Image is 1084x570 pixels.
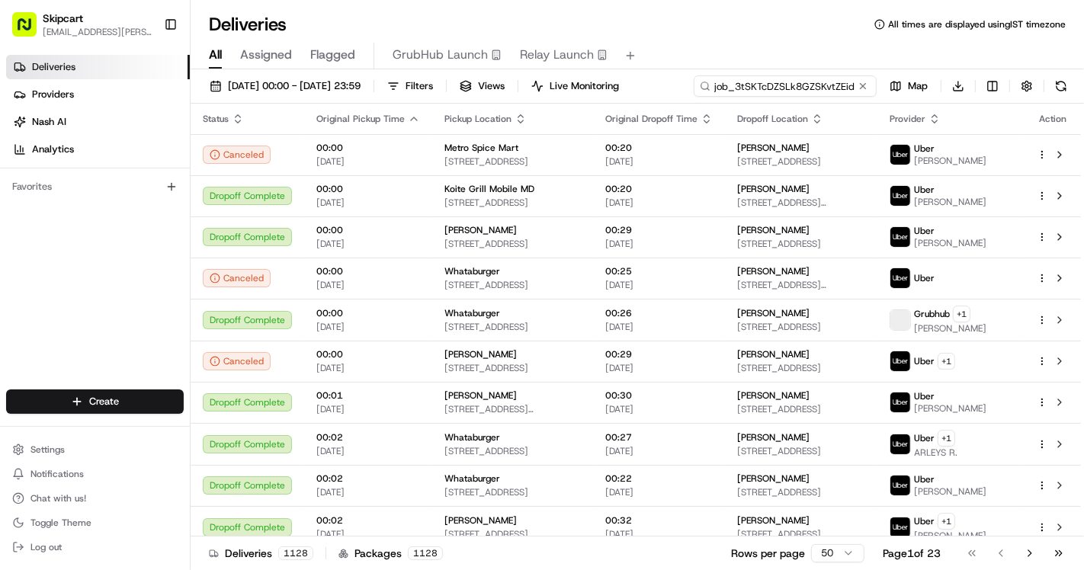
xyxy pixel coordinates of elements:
[316,224,420,236] span: 00:00
[890,113,925,125] span: Provider
[914,530,986,542] span: [PERSON_NAME]
[605,348,713,360] span: 00:29
[30,444,65,456] span: Settings
[914,142,935,155] span: Uber
[6,6,158,43] button: Skipcart[EMAIL_ADDRESS][PERSON_NAME][DOMAIN_NAME]
[444,155,581,168] span: [STREET_ADDRESS]
[694,75,877,97] input: Type to search
[737,197,865,209] span: [STREET_ADDRESS][PERSON_NAME]
[316,279,420,291] span: [DATE]
[316,528,420,540] span: [DATE]
[310,46,355,64] span: Flagged
[6,110,190,134] a: Nash AI
[737,238,865,250] span: [STREET_ADDRESS]
[203,352,271,370] button: Canceled
[15,60,277,85] p: Welcome 👋
[444,183,534,195] span: Koite Grill Mobile MD
[914,155,986,167] span: [PERSON_NAME]
[737,224,810,236] span: [PERSON_NAME]
[914,225,935,237] span: Uber
[32,60,75,74] span: Deliveries
[316,183,420,195] span: 00:00
[444,389,517,402] span: [PERSON_NAME]
[914,308,950,320] span: Grubhub
[43,26,152,38] button: [EMAIL_ADDRESS][PERSON_NAME][DOMAIN_NAME]
[737,113,808,125] span: Dropoff Location
[338,546,443,561] div: Packages
[30,220,117,235] span: Knowledge Base
[737,431,810,444] span: [PERSON_NAME]
[444,348,517,360] span: [PERSON_NAME]
[316,514,420,527] span: 00:02
[890,227,910,247] img: uber-new-logo.jpeg
[32,142,74,156] span: Analytics
[605,528,713,540] span: [DATE]
[129,222,141,234] div: 💻
[406,79,433,93] span: Filters
[6,137,190,162] a: Analytics
[605,155,713,168] span: [DATE]
[32,88,74,101] span: Providers
[6,536,184,558] button: Log out
[316,389,420,402] span: 00:01
[32,115,66,129] span: Nash AI
[605,486,713,498] span: [DATE]
[30,517,91,529] span: Toggle Theme
[393,46,488,64] span: GrubHub Launch
[914,355,935,367] span: Uber
[605,321,713,333] span: [DATE]
[444,514,517,527] span: [PERSON_NAME]
[444,486,581,498] span: [STREET_ADDRESS]
[478,79,505,93] span: Views
[605,514,713,527] span: 00:32
[316,486,420,498] span: [DATE]
[550,79,619,93] span: Live Monitoring
[6,488,184,509] button: Chat with us!
[203,113,229,125] span: Status
[43,11,83,26] button: Skipcart
[914,515,935,527] span: Uber
[737,514,810,527] span: [PERSON_NAME]
[30,541,62,553] span: Log out
[240,46,292,64] span: Assigned
[914,447,957,459] span: ARLEYS R.
[444,224,517,236] span: [PERSON_NAME]
[52,160,193,172] div: We're available if you need us!
[408,546,443,560] div: 1128
[316,445,420,457] span: [DATE]
[953,306,970,322] button: +1
[737,472,810,485] span: [PERSON_NAME]
[737,142,810,154] span: [PERSON_NAME]
[6,439,184,460] button: Settings
[52,145,250,160] div: Start new chat
[890,517,910,537] img: uber-new-logo.jpeg
[605,197,713,209] span: [DATE]
[890,186,910,206] img: uber-new-logo.jpeg
[278,546,313,560] div: 1128
[144,220,245,235] span: API Documentation
[605,307,713,319] span: 00:26
[444,265,500,277] span: Whataburger
[914,485,986,498] span: [PERSON_NAME]
[203,269,271,287] div: Canceled
[938,353,955,370] button: +1
[316,142,420,154] span: 00:00
[259,149,277,168] button: Start new chat
[444,362,581,374] span: [STREET_ADDRESS]
[316,348,420,360] span: 00:00
[605,113,698,125] span: Original Dropoff Time
[444,307,500,319] span: Whataburger
[914,402,986,415] span: [PERSON_NAME]
[737,279,865,291] span: [STREET_ADDRESS][PERSON_NAME]
[316,265,420,277] span: 00:00
[203,146,271,164] button: Canceled
[316,113,405,125] span: Original Pickup Time
[890,268,910,288] img: uber-new-logo.jpeg
[938,513,955,530] button: +1
[316,197,420,209] span: [DATE]
[605,279,713,291] span: [DATE]
[908,79,928,93] span: Map
[731,546,805,561] p: Rows per page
